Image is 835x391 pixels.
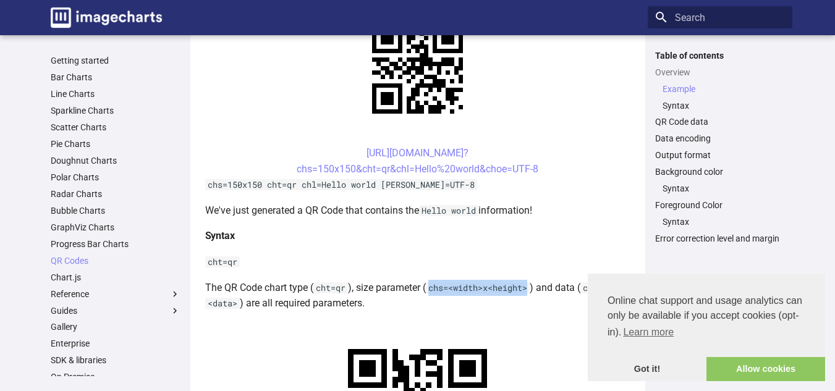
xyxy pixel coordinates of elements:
[51,88,180,99] a: Line Charts
[655,83,785,111] nav: Overview
[51,355,180,366] a: SDK & libraries
[51,72,180,83] a: Bar Charts
[621,323,676,342] a: learn more about cookies
[655,216,785,227] nav: Foreground Color
[655,233,785,244] a: Error correction level and margin
[663,100,785,111] a: Syntax
[51,255,180,266] a: QR Codes
[51,105,180,116] a: Sparkline Charts
[350,1,485,135] img: chart
[608,293,805,342] span: Online chat support and usage analytics can only be available if you accept cookies (opt-in).
[205,256,240,267] code: cht=qr
[51,288,180,300] label: Reference
[51,172,180,183] a: Polar Charts
[663,183,785,194] a: Syntax
[419,205,478,216] code: Hello world
[51,371,180,382] a: On Premise
[648,50,792,61] label: Table of contents
[297,147,538,175] a: [URL][DOMAIN_NAME]?chs=150x150&cht=qr&chl=Hello%20world&choe=UTF-8
[51,222,180,233] a: GraphViz Charts
[205,179,477,190] code: chs=150x150 cht=qr chl=Hello world [PERSON_NAME]=UTF-8
[51,138,180,149] a: Pie Charts
[46,2,167,33] a: Image-Charts documentation
[655,133,785,144] a: Data encoding
[648,6,792,28] input: Search
[51,188,180,200] a: Radar Charts
[51,305,180,316] label: Guides
[655,200,785,211] a: Foreground Color
[51,155,180,166] a: Doughnut Charts
[51,321,180,332] a: Gallery
[205,228,630,244] h4: Syntax
[655,183,785,194] nav: Background color
[706,357,825,382] a: allow cookies
[313,282,348,293] code: cht=qr
[51,205,180,216] a: Bubble Charts
[588,357,706,382] a: dismiss cookie message
[426,282,530,293] code: chs=<width>x<height>
[51,238,180,250] a: Progress Bar Charts
[663,216,785,227] a: Syntax
[51,338,180,349] a: Enterprise
[655,166,785,177] a: Background color
[205,280,630,311] p: The QR Code chart type ( ), size parameter ( ) and data ( ) are all required parameters.
[51,272,180,283] a: Chart.js
[648,50,792,245] nav: Table of contents
[655,67,785,78] a: Overview
[51,55,180,66] a: Getting started
[655,149,785,161] a: Output format
[655,116,785,127] a: QR Code data
[51,122,180,133] a: Scatter Charts
[205,203,630,219] p: We've just generated a QR Code that contains the information!
[51,7,162,28] img: logo
[663,83,785,95] a: Example
[588,274,825,381] div: cookieconsent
